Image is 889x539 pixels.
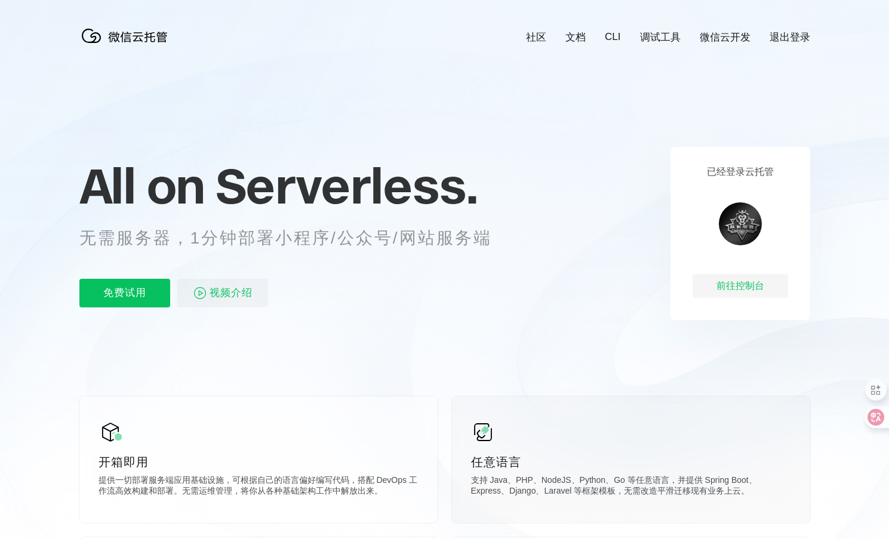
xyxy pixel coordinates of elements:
a: 社区 [526,30,546,44]
a: 微信云托管 [79,39,175,50]
p: 已经登录云托管 [707,166,774,178]
p: 支持 Java、PHP、NodeJS、Python、Go 等任意语言，并提供 Spring Boot、Express、Django、Laravel 等框架模板，无需改造平滑迁移现有业务上云。 [471,475,791,499]
span: All on [79,156,204,215]
p: 开箱即用 [99,454,419,470]
a: 微信云开发 [700,30,750,44]
a: 文档 [565,30,586,44]
img: video_play.svg [193,286,207,300]
p: 提供一切部署服务端应用基础设施，可根据自己的语言偏好编写代码，搭配 DevOps 工作流高效构建和部署。无需运维管理，将你从各种基础架构工作中解放出来。 [99,475,419,499]
p: 免费试用 [79,279,170,307]
p: 任意语言 [471,454,791,470]
p: 无需服务器，1分钟部署小程序/公众号/网站服务端 [79,226,514,250]
a: 调试工具 [640,30,681,44]
span: 视频介绍 [210,279,253,307]
img: 微信云托管 [79,24,175,48]
a: CLI [605,31,620,43]
span: Serverless. [216,156,478,215]
div: 前往控制台 [693,274,788,298]
a: 退出登录 [770,30,810,44]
